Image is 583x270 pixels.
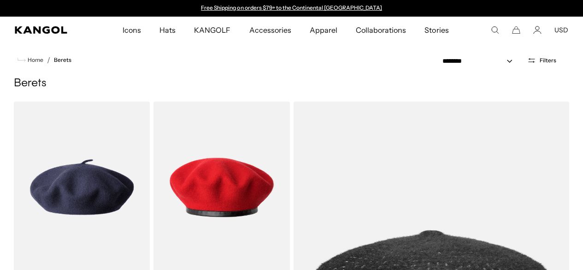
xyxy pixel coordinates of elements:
[540,57,556,64] span: Filters
[43,54,50,66] li: /
[300,17,347,43] a: Apparel
[522,56,562,65] button: Open filters
[240,17,300,43] a: Accessories
[14,77,569,90] h1: Berets
[356,17,406,43] span: Collaborations
[347,17,415,43] a: Collaborations
[159,17,176,43] span: Hats
[415,17,458,43] a: Stories
[424,17,448,43] span: Stories
[201,4,382,11] a: Free Shipping on orders $79+ to the Continental [GEOGRAPHIC_DATA]
[554,26,568,34] button: USD
[194,17,230,43] span: KANGOLF
[197,5,387,12] slideshow-component: Announcement bar
[197,5,387,12] div: Announcement
[249,17,291,43] span: Accessories
[533,26,542,34] a: Account
[15,26,81,34] a: Kangol
[185,17,240,43] a: KANGOLF
[123,17,141,43] span: Icons
[150,17,185,43] a: Hats
[113,17,150,43] a: Icons
[54,57,71,63] a: Berets
[26,57,43,63] span: Home
[491,26,499,34] summary: Search here
[197,5,387,12] div: 1 of 2
[439,56,522,66] select: Sort by: Featured
[310,17,337,43] span: Apparel
[512,26,520,34] button: Cart
[18,56,43,64] a: Home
